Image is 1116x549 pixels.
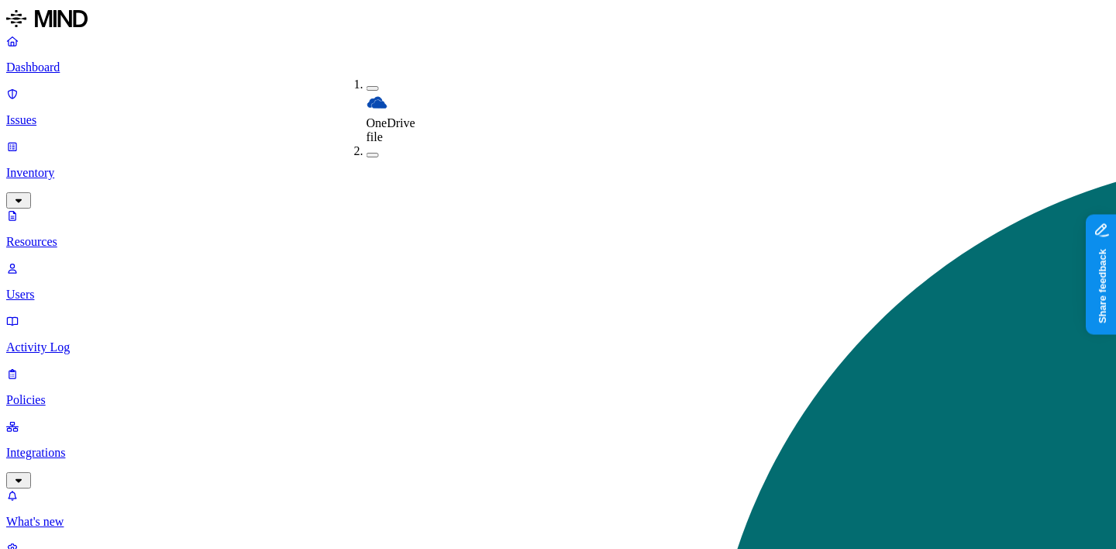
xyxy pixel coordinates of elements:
a: What's new [6,489,1110,529]
a: Dashboard [6,34,1110,74]
a: Activity Log [6,314,1110,354]
a: Issues [6,87,1110,127]
a: Resources [6,209,1110,249]
p: What's new [6,515,1110,529]
p: Integrations [6,446,1110,460]
a: Integrations [6,420,1110,486]
a: Users [6,261,1110,302]
p: Activity Log [6,340,1110,354]
img: onedrive.svg [367,91,388,113]
span: OneDrive file [367,116,415,143]
p: Dashboard [6,60,1110,74]
img: MIND [6,6,88,31]
p: Users [6,288,1110,302]
p: Resources [6,235,1110,249]
a: Inventory [6,140,1110,206]
a: MIND [6,6,1110,34]
a: Policies [6,367,1110,407]
p: Inventory [6,166,1110,180]
p: Policies [6,393,1110,407]
p: Issues [6,113,1110,127]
